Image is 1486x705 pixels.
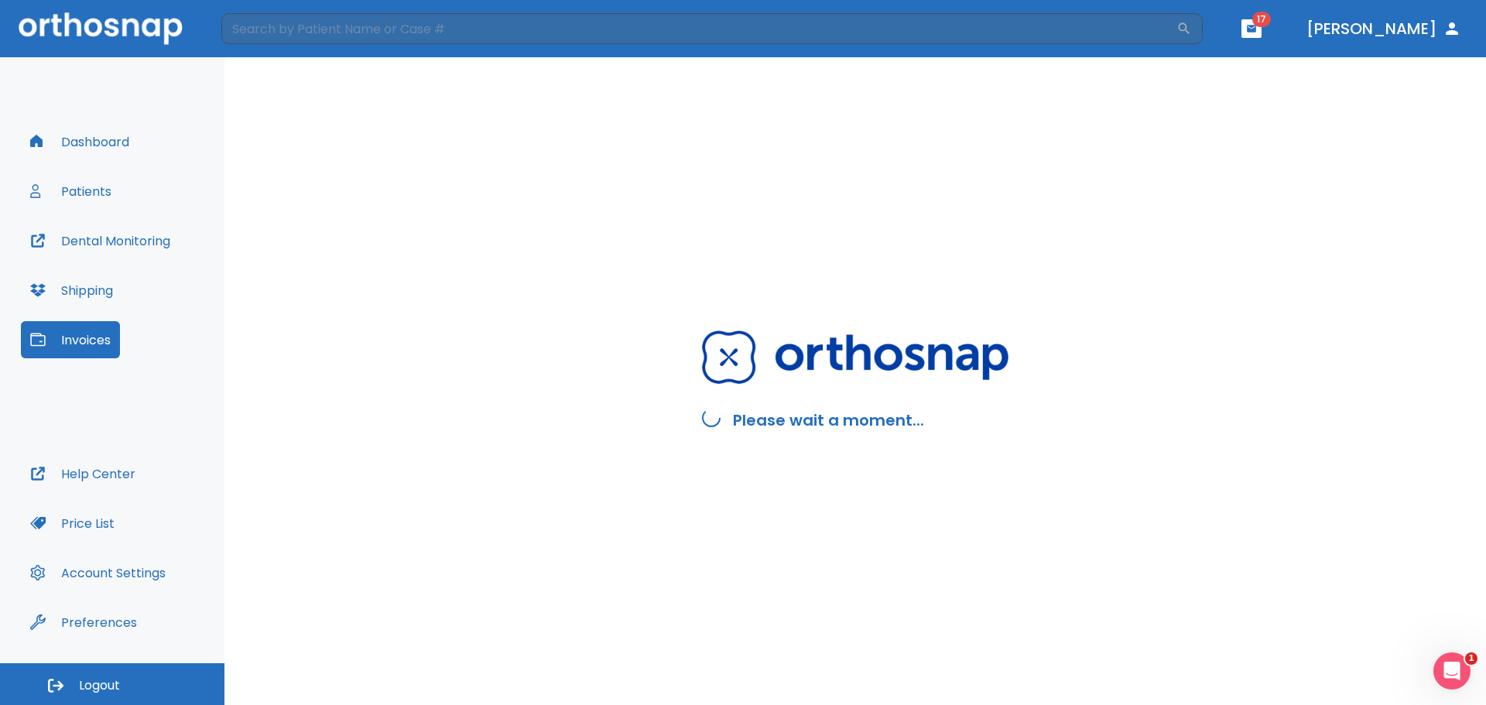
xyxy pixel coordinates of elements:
[21,321,120,358] button: Invoices
[21,455,145,492] button: Help Center
[79,677,120,694] span: Logout
[21,604,146,641] button: Preferences
[702,330,1008,384] img: Orthosnap
[21,554,175,591] button: Account Settings
[1433,652,1471,690] iframe: Intercom live chat
[1465,652,1477,665] span: 1
[1252,12,1271,27] span: 17
[21,272,122,309] button: Shipping
[21,173,121,210] button: Patients
[1300,15,1467,43] button: [PERSON_NAME]
[733,409,924,432] h2: Please wait a moment...
[21,222,180,259] button: Dental Monitoring
[21,123,139,160] button: Dashboard
[19,12,183,44] img: Orthosnap
[21,505,124,542] button: Price List
[221,13,1176,44] input: Search by Patient Name or Case #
